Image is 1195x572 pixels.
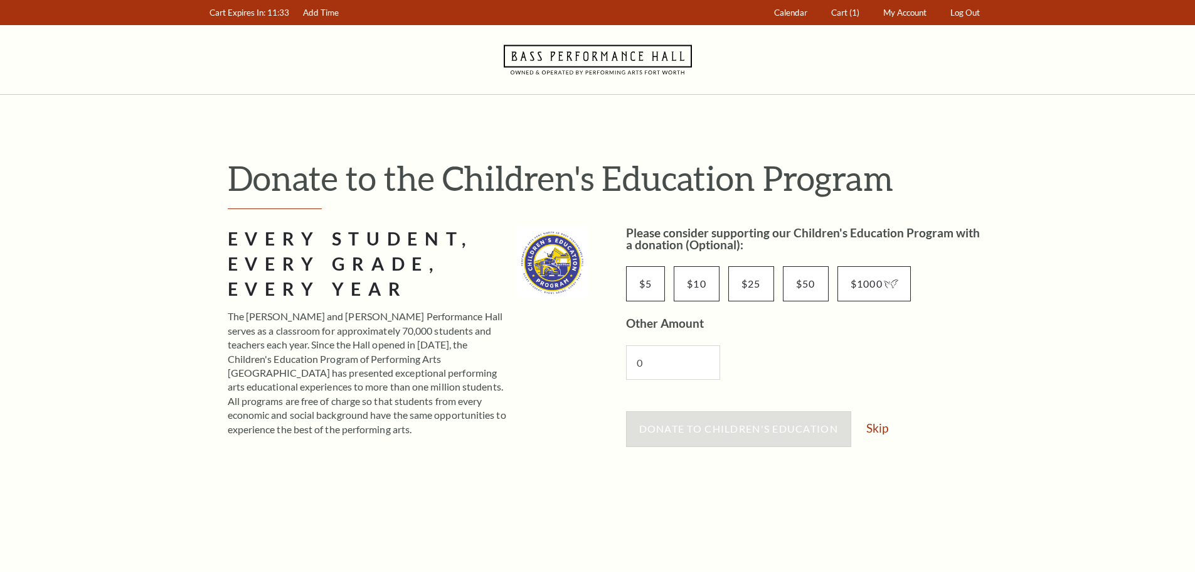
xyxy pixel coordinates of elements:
a: Log Out [944,1,985,25]
span: (1) [849,8,859,18]
h1: Donate to the Children's Education Program [228,158,987,198]
input: $5 [626,266,666,301]
a: My Account [877,1,932,25]
a: Cart (1) [825,1,865,25]
input: $1000 [837,266,911,301]
label: Please consider supporting our Children's Education Program with a donation (Optional): [626,225,980,252]
input: $50 [783,266,829,301]
button: Donate to Children's Education [626,411,851,446]
label: Other Amount [626,316,704,330]
a: Add Time [297,1,344,25]
span: 11:33 [267,8,289,18]
p: The [PERSON_NAME] and [PERSON_NAME] Performance Hall serves as a classroom for approximately 70,0... [228,310,507,436]
span: My Account [883,8,927,18]
a: Skip [866,422,888,434]
span: Donate to Children's Education [639,423,838,434]
img: cep_logo_2022_standard_335x335.jpg [516,227,588,299]
span: Calendar [774,8,807,18]
span: Cart Expires In: [210,8,265,18]
a: Calendar [768,1,813,25]
input: $25 [728,266,774,301]
span: Cart [831,8,847,18]
h2: Every Student, Every Grade, Every Year [228,227,507,302]
input: $10 [674,266,720,301]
